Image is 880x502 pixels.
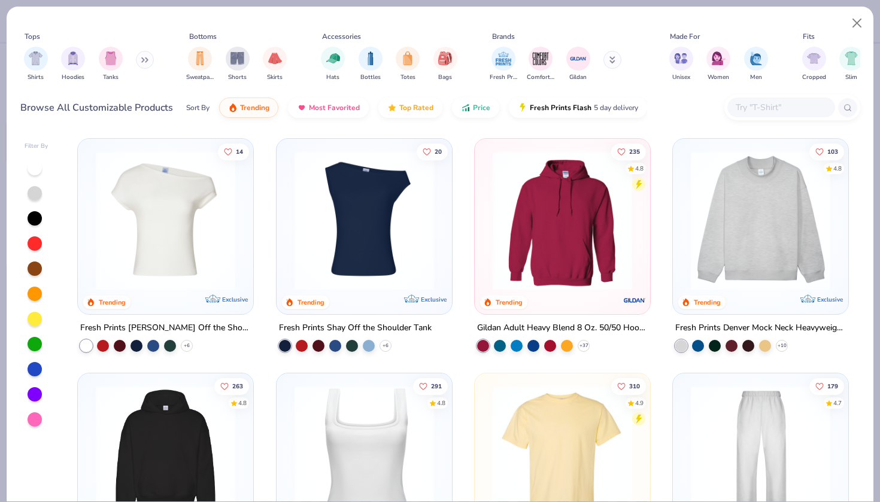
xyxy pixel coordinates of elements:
[839,47,863,82] div: filter for Slim
[532,50,550,68] img: Comfort Colors Image
[611,143,646,160] button: Like
[433,47,457,82] button: filter button
[378,98,442,118] button: Top Rated
[438,73,452,82] span: Bags
[20,101,173,115] div: Browse All Customizable Products
[434,148,441,154] span: 20
[833,399,842,408] div: 4.7
[218,143,249,160] button: Like
[569,73,587,82] span: Gildan
[236,148,243,154] span: 14
[527,47,554,82] div: filter for Comfort Colors
[579,342,588,349] span: + 37
[24,47,48,82] button: filter button
[509,98,647,118] button: Fresh Prints Flash5 day delivery
[25,142,48,151] div: Filter By
[326,51,340,65] img: Hats Image
[193,51,207,65] img: Sweatpants Image
[669,47,693,82] button: filter button
[802,47,826,82] div: filter for Cropped
[99,47,123,82] button: filter button
[226,47,250,82] button: filter button
[827,384,838,390] span: 179
[186,102,210,113] div: Sort By
[226,47,250,82] div: filter for Shorts
[487,151,638,290] img: 01756b78-01f6-4cc6-8d8a-3c30c1a0c8ac
[827,148,838,154] span: 103
[267,73,283,82] span: Skirts
[675,321,846,336] div: Fresh Prints Denver Mock Neck Heavyweight Sweatshirt
[778,342,787,349] span: + 10
[364,51,377,65] img: Bottles Image
[452,98,499,118] button: Price
[186,47,214,82] div: filter for Sweatpants
[400,73,415,82] span: Totes
[490,47,517,82] button: filter button
[817,296,843,303] span: Exclusive
[744,47,768,82] div: filter for Men
[24,47,48,82] div: filter for Shirts
[62,73,84,82] span: Hoodies
[530,103,591,112] span: Fresh Prints Flash
[25,31,40,42] div: Tops
[623,288,647,312] img: Gildan logo
[396,47,420,82] button: filter button
[527,47,554,82] button: filter button
[635,399,644,408] div: 4.9
[219,98,278,118] button: Trending
[238,399,247,408] div: 4.8
[674,51,688,65] img: Unisex Image
[240,103,269,112] span: Trending
[494,50,512,68] img: Fresh Prints Image
[263,47,287,82] div: filter for Skirts
[635,164,644,173] div: 4.8
[401,51,414,65] img: Totes Image
[436,399,445,408] div: 4.8
[80,321,251,336] div: Fresh Prints [PERSON_NAME] Off the Shoulder Top
[309,103,360,112] span: Most Favorited
[518,103,527,112] img: flash.gif
[184,342,190,349] span: + 6
[360,73,381,82] span: Bottles
[750,73,762,82] span: Men
[416,143,447,160] button: Like
[611,378,646,395] button: Like
[706,47,730,82] button: filter button
[214,378,249,395] button: Like
[321,47,345,82] button: filter button
[66,51,80,65] img: Hoodies Image
[279,321,432,336] div: Fresh Prints Shay Off the Shoulder Tank
[803,31,815,42] div: Fits
[566,47,590,82] div: filter for Gildan
[672,73,690,82] span: Unisex
[396,47,420,82] div: filter for Totes
[322,31,361,42] div: Accessories
[749,51,763,65] img: Men Image
[477,321,648,336] div: Gildan Adult Heavy Blend 8 Oz. 50/50 Hooded Sweatshirt
[809,143,844,160] button: Like
[670,31,700,42] div: Made For
[412,378,447,395] button: Like
[186,47,214,82] button: filter button
[846,12,869,35] button: Close
[326,73,339,82] span: Hats
[399,103,433,112] span: Top Rated
[29,51,43,65] img: Shirts Image
[629,148,640,154] span: 235
[802,47,826,82] button: filter button
[490,73,517,82] span: Fresh Prints
[735,101,827,114] input: Try "T-Shirt"
[430,384,441,390] span: 291
[845,51,858,65] img: Slim Image
[527,73,554,82] span: Comfort Colors
[807,51,821,65] img: Cropped Image
[569,50,587,68] img: Gildan Image
[629,384,640,390] span: 310
[61,47,85,82] button: filter button
[706,47,730,82] div: filter for Women
[809,378,844,395] button: Like
[268,51,282,65] img: Skirts Image
[61,47,85,82] div: filter for Hoodies
[99,47,123,82] div: filter for Tanks
[263,47,287,82] button: filter button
